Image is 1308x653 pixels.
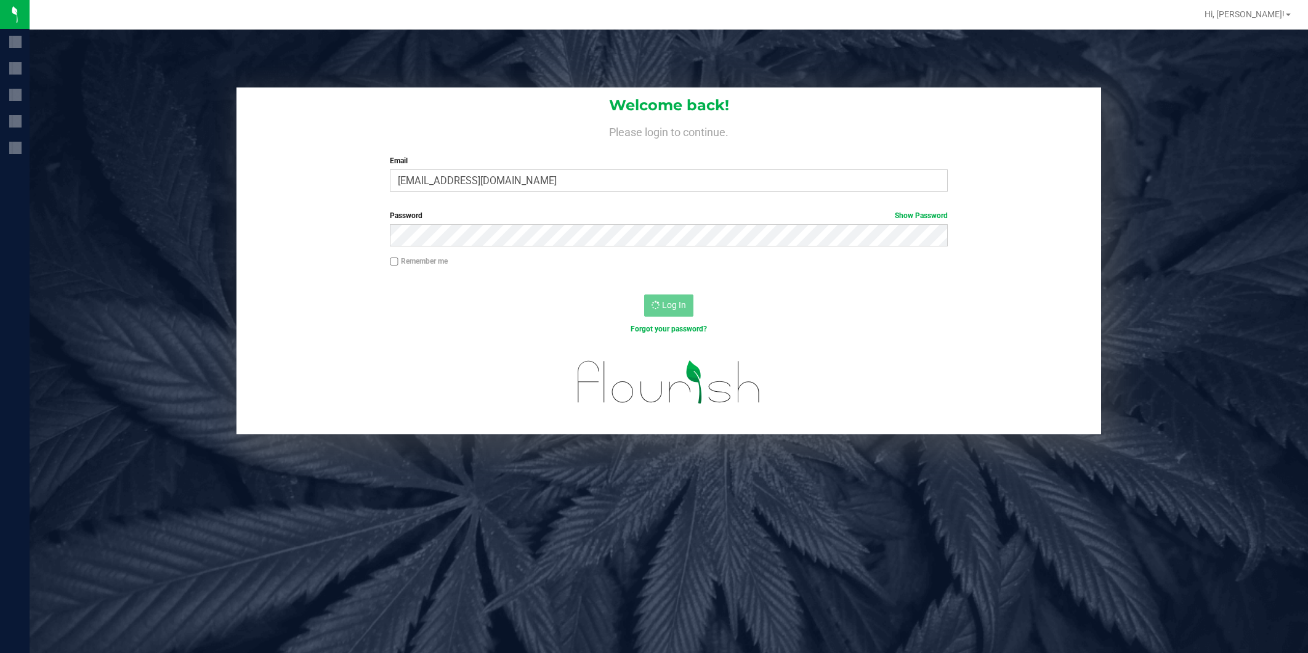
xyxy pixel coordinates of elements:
[662,300,686,310] span: Log In
[644,294,693,317] button: Log In
[236,97,1101,113] h1: Welcome back!
[390,211,422,220] span: Password
[561,347,777,417] img: flourish_logo.svg
[390,258,398,266] input: Remember me
[390,256,448,267] label: Remember me
[631,325,707,333] a: Forgot your password?
[236,123,1101,138] h4: Please login to continue.
[1205,9,1285,19] span: Hi, [PERSON_NAME]!
[895,211,948,220] a: Show Password
[390,155,948,166] label: Email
